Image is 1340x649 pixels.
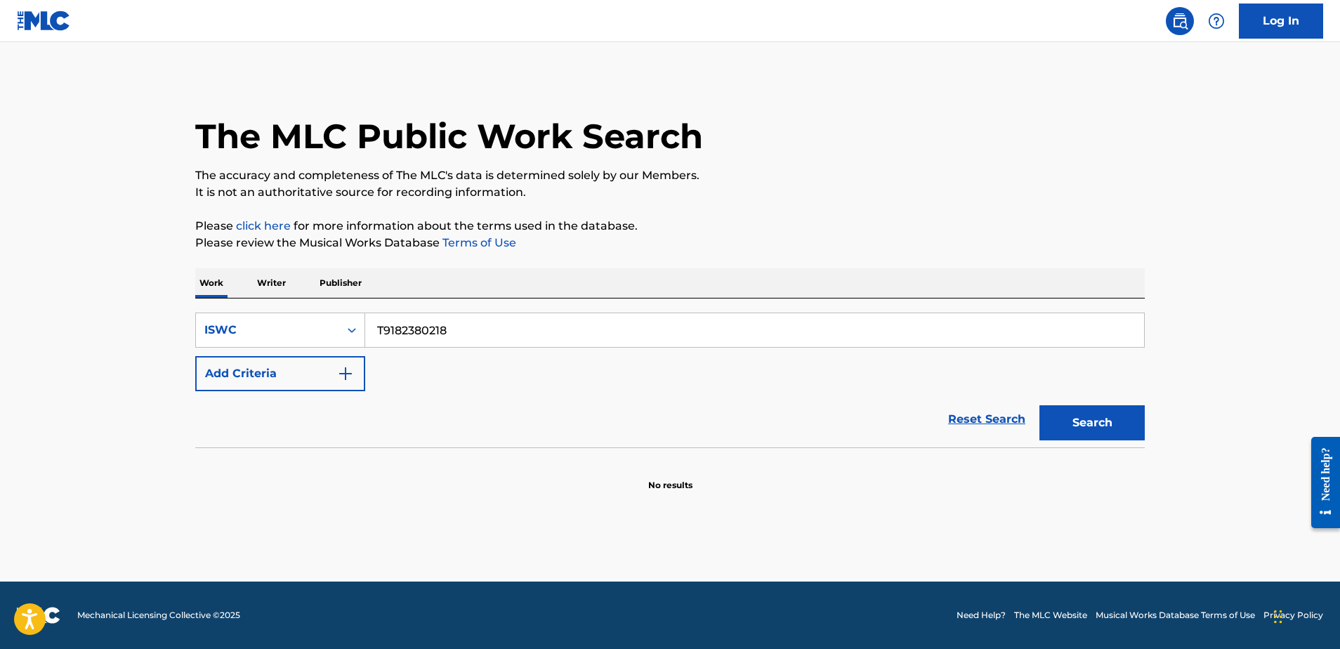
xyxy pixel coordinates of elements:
[195,167,1145,184] p: The accuracy and completeness of The MLC's data is determined solely by our Members.
[337,365,354,382] img: 9d2ae6d4665cec9f34b9.svg
[941,404,1032,435] a: Reset Search
[1014,609,1087,622] a: The MLC Website
[1096,609,1255,622] a: Musical Works Database Terms of Use
[195,268,228,298] p: Work
[17,607,60,624] img: logo
[253,268,290,298] p: Writer
[440,236,516,249] a: Terms of Use
[957,609,1006,622] a: Need Help?
[195,356,365,391] button: Add Criteria
[1166,7,1194,35] a: Public Search
[1208,13,1225,29] img: help
[1202,7,1230,35] div: Help
[1171,13,1188,29] img: search
[195,235,1145,251] p: Please review the Musical Works Database
[17,11,71,31] img: MLC Logo
[195,313,1145,447] form: Search Form
[195,184,1145,201] p: It is not an authoritative source for recording information.
[195,115,703,157] h1: The MLC Public Work Search
[648,462,692,492] p: No results
[315,268,366,298] p: Publisher
[1301,423,1340,543] iframe: Resource Center
[1270,582,1340,649] iframe: Chat Widget
[1263,609,1323,622] a: Privacy Policy
[195,218,1145,235] p: Please for more information about the terms used in the database.
[1239,4,1323,39] a: Log In
[236,219,291,232] a: click here
[1039,405,1145,440] button: Search
[204,322,331,339] div: ISWC
[77,609,240,622] span: Mechanical Licensing Collective © 2025
[1274,596,1282,638] div: Drag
